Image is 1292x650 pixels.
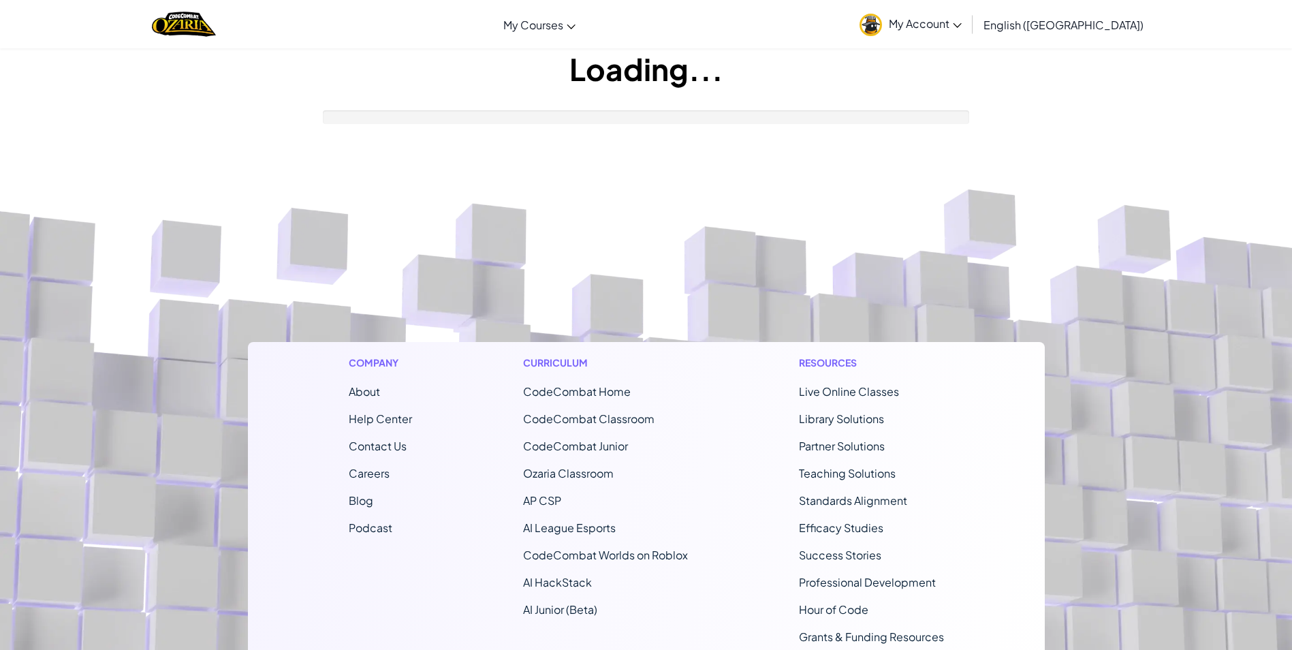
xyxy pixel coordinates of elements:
[799,466,896,480] a: Teaching Solutions
[497,6,582,43] a: My Courses
[799,439,885,453] a: Partner Solutions
[860,14,882,36] img: avatar
[349,412,412,426] a: Help Center
[983,18,1144,32] span: English ([GEOGRAPHIC_DATA])
[523,356,688,370] h1: Curriculum
[799,412,884,426] a: Library Solutions
[349,439,407,453] span: Contact Us
[977,6,1150,43] a: English ([GEOGRAPHIC_DATA])
[523,466,614,480] a: Ozaria Classroom
[523,412,655,426] a: CodeCombat Classroom
[523,493,561,508] a: AP CSP
[523,548,688,562] a: CodeCombat Worlds on Roblox
[523,439,628,453] a: CodeCombat Junior
[152,10,215,38] img: Home
[799,548,881,562] a: Success Stories
[349,466,390,480] a: Careers
[799,630,944,644] a: Grants & Funding Resources
[799,493,907,508] a: Standards Alignment
[349,384,380,399] a: About
[349,493,373,508] a: Blog
[799,356,944,370] h1: Resources
[523,521,616,535] a: AI League Esports
[799,384,899,399] a: Live Online Classes
[889,16,962,31] span: My Account
[799,575,936,589] a: Professional Development
[349,356,412,370] h1: Company
[523,602,597,617] a: AI Junior (Beta)
[152,10,215,38] a: Ozaria by CodeCombat logo
[853,3,968,46] a: My Account
[349,521,392,535] a: Podcast
[799,602,868,617] a: Hour of Code
[503,18,563,32] span: My Courses
[799,521,883,535] a: Efficacy Studies
[523,384,631,399] span: CodeCombat Home
[523,575,592,589] a: AI HackStack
